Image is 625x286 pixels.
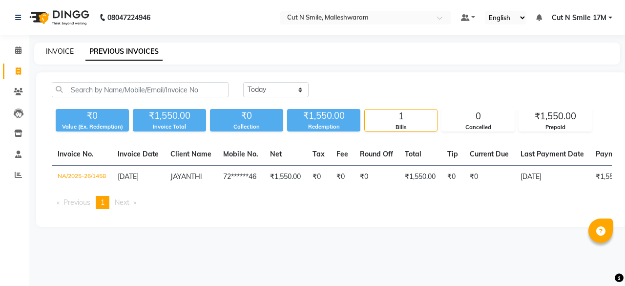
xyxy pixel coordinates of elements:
[521,150,584,158] span: Last Payment Date
[25,4,92,31] img: logo
[46,47,74,56] a: INVOICE
[312,150,325,158] span: Tax
[365,123,437,132] div: Bills
[63,198,90,207] span: Previous
[52,196,612,209] nav: Pagination
[519,123,591,132] div: Prepaid
[336,150,348,158] span: Fee
[210,109,283,123] div: ₹0
[118,172,139,181] span: [DATE]
[441,166,464,189] td: ₹0
[52,166,112,189] td: NA/2025-26/1458
[270,150,282,158] span: Net
[287,123,360,131] div: Redemption
[470,150,509,158] span: Current Due
[399,166,441,189] td: ₹1,550.00
[365,110,437,123] div: 1
[552,13,606,23] span: Cut N Smile 17M
[287,109,360,123] div: ₹1,550.00
[115,198,129,207] span: Next
[464,166,515,189] td: ₹0
[85,43,163,61] a: PREVIOUS INVOICES
[405,150,421,158] span: Total
[515,166,590,189] td: [DATE]
[264,166,307,189] td: ₹1,550.00
[354,166,399,189] td: ₹0
[107,4,150,31] b: 08047224946
[360,150,393,158] span: Round Off
[170,150,211,158] span: Client Name
[442,110,514,123] div: 0
[56,123,129,131] div: Value (Ex. Redemption)
[447,150,458,158] span: Tip
[133,123,206,131] div: Invoice Total
[519,110,591,123] div: ₹1,550.00
[210,123,283,131] div: Collection
[307,166,331,189] td: ₹0
[170,172,202,181] span: JAYANTHI
[223,150,258,158] span: Mobile No.
[331,166,354,189] td: ₹0
[58,150,94,158] span: Invoice No.
[101,198,104,207] span: 1
[56,109,129,123] div: ₹0
[133,109,206,123] div: ₹1,550.00
[52,82,229,97] input: Search by Name/Mobile/Email/Invoice No
[118,150,159,158] span: Invoice Date
[442,123,514,132] div: Cancelled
